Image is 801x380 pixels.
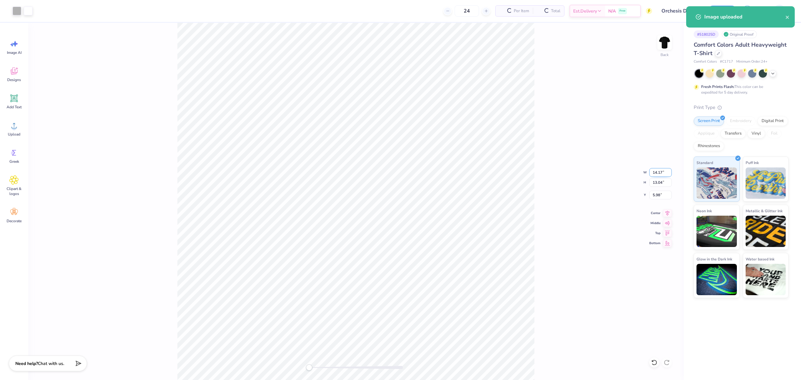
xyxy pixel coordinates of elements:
span: Neon Ink [696,208,712,214]
img: Back [658,36,671,49]
span: Metallic & Glitter Ink [746,208,783,214]
span: Clipart & logos [4,186,24,196]
span: Standard [696,159,713,166]
div: Image uploaded [704,13,785,21]
img: Neon Ink [696,216,737,247]
span: Glow in the Dark Ink [696,256,732,262]
span: Add Text [7,105,22,110]
span: Total [551,8,560,14]
span: Center [649,211,661,216]
span: Comfort Colors [694,59,717,64]
div: Digital Print [758,116,788,126]
span: N/A [608,8,616,14]
span: Top [649,231,661,236]
div: Original Proof [722,30,757,38]
div: Rhinestones [694,141,724,151]
input: – – [455,5,479,17]
span: Est. Delivery [573,8,597,14]
span: Comfort Colors Adult Heavyweight T-Shirt [694,41,787,57]
strong: Fresh Prints Flash: [701,84,734,89]
div: Print Type [694,104,788,111]
span: Free [620,9,625,13]
img: Mariah Myssa Salurio [773,5,786,17]
img: Water based Ink [746,264,786,295]
span: Water based Ink [746,256,774,262]
img: Puff Ink [746,167,786,199]
span: Chat with us. [38,361,64,367]
div: Foil [767,129,782,138]
div: Transfers [721,129,746,138]
div: Accessibility label [306,364,312,371]
span: # C1717 [720,59,733,64]
div: Back [661,52,669,58]
a: MM [761,5,788,17]
span: Image AI [7,50,22,55]
span: Designs [7,77,21,82]
div: Screen Print [694,116,724,126]
div: Embroidery [726,116,756,126]
span: Bottom [649,241,661,246]
span: Puff Ink [746,159,759,166]
img: Metallic & Glitter Ink [746,216,786,247]
button: close [785,13,790,21]
input: Untitled Design [657,5,703,17]
strong: Need help? [15,361,38,367]
div: Vinyl [747,129,765,138]
span: Decorate [7,218,22,223]
span: Per Item [514,8,529,14]
div: # 518025D [694,30,719,38]
span: Upload [8,132,20,137]
div: Applique [694,129,719,138]
img: Standard [696,167,737,199]
span: Greek [9,159,19,164]
div: This color can be expedited for 5 day delivery. [701,84,778,95]
img: Glow in the Dark Ink [696,264,737,295]
span: Middle [649,221,661,226]
span: Minimum Order: 24 + [736,59,768,64]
